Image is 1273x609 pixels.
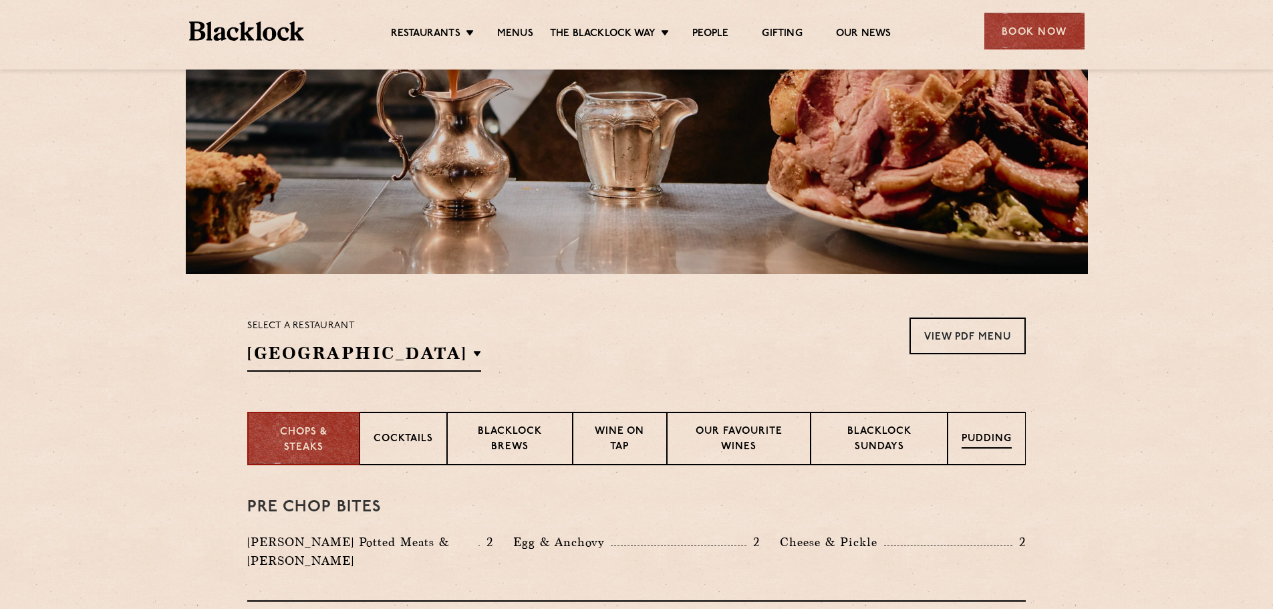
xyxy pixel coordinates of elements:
p: Chops & Steaks [262,425,345,455]
h2: [GEOGRAPHIC_DATA] [247,342,481,372]
a: People [692,27,728,42]
a: Our News [836,27,891,42]
a: Menus [497,27,533,42]
p: 2 [1012,533,1026,551]
p: Cheese & Pickle [780,533,884,552]
p: [PERSON_NAME] Potted Meats & [PERSON_NAME] [247,533,478,570]
img: BL_Textured_Logo-footer-cropped.svg [189,21,305,41]
div: Book Now [984,13,1085,49]
p: Wine on Tap [587,424,652,456]
p: Our favourite wines [681,424,797,456]
p: Blacklock Brews [461,424,559,456]
p: Pudding [962,432,1012,449]
p: Blacklock Sundays [825,424,934,456]
a: View PDF Menu [909,318,1026,354]
p: Select a restaurant [247,318,481,335]
a: The Blacklock Way [550,27,656,42]
p: Egg & Anchovy [513,533,611,552]
h3: Pre Chop Bites [247,499,1026,516]
p: 2 [746,533,760,551]
a: Restaurants [391,27,460,42]
p: Cocktails [374,432,433,449]
a: Gifting [762,27,802,42]
p: 2 [480,533,493,551]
